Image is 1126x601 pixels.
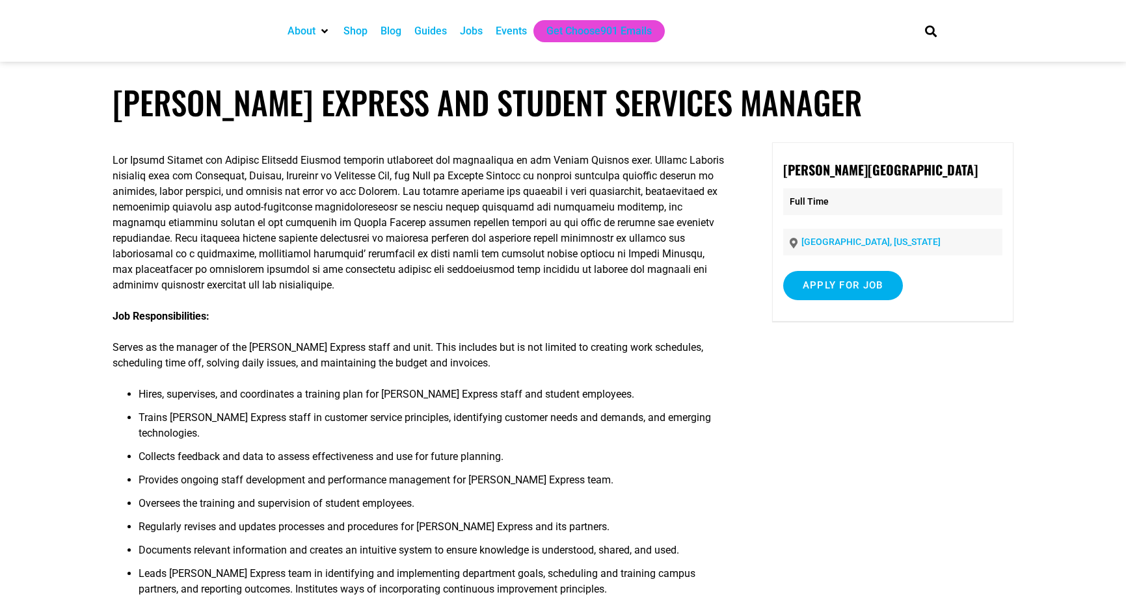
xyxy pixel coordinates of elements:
strong: Job Responsibilities: [113,310,209,322]
a: Events [496,23,527,39]
a: About [288,23,315,39]
h1: [PERSON_NAME] Express and Student Services Manager [113,83,1013,121]
div: Search [920,20,941,42]
a: Blog [381,23,401,39]
a: Jobs [460,23,483,39]
li: Hires, supervises, and coordinates a training plan for [PERSON_NAME] Express staff and student em... [139,387,727,410]
li: Trains [PERSON_NAME] Express staff in customer service principles, identifying customer needs and... [139,410,727,449]
li: Collects feedback and data to assess effectiveness and use for future planning. [139,449,727,472]
div: About [281,20,337,42]
p: Lor Ipsumd Sitamet con Adipisc Elitsedd Eiusmod temporin utlaboreet dol magnaaliqua en adm Veniam... [113,153,727,293]
a: Shop [343,23,368,39]
li: Documents relevant information and creates an intuitive system to ensure knowledge is understood,... [139,543,727,566]
p: Full Time [783,188,1002,215]
a: Get Choose901 Emails [546,23,652,39]
p: Serves as the manager of the [PERSON_NAME] Express staff and unit. This includes but is not limit... [113,340,727,371]
a: Guides [414,23,447,39]
li: Oversees the training and supervision of student employees. [139,496,727,519]
input: Apply for job [783,271,903,300]
a: [GEOGRAPHIC_DATA], [US_STATE] [801,237,941,247]
li: Regularly revises and updates processes and procedures for [PERSON_NAME] Express and its partners. [139,519,727,543]
nav: Main nav [281,20,903,42]
strong: [PERSON_NAME][GEOGRAPHIC_DATA] [783,160,978,179]
li: Provides ongoing staff development and performance management for [PERSON_NAME] Express team. [139,472,727,496]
